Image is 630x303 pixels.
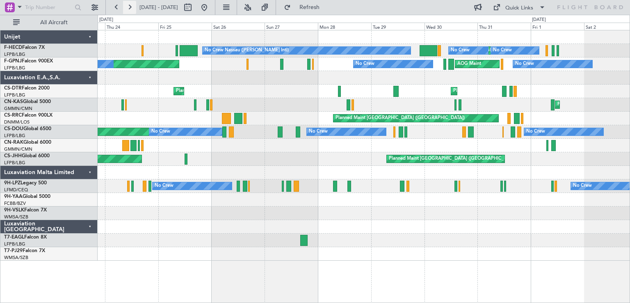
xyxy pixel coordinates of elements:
[9,16,89,29] button: All Aircraft
[4,208,24,213] span: 9H-VSLK
[155,180,173,192] div: No Crew
[531,23,584,30] div: Fri 1
[4,86,22,91] span: CS-DTR
[4,146,32,152] a: GMMN/CMN
[4,241,25,247] a: LFPB/LBG
[4,208,47,213] a: 9H-VSLKFalcon 7X
[4,154,22,158] span: CS-JHH
[4,187,28,193] a: LFMD/CEQ
[573,180,592,192] div: No Crew
[526,126,545,138] div: No Crew
[4,119,30,125] a: DNMM/LOS
[451,44,470,57] div: No Crew
[4,126,23,131] span: CS-DOU
[4,59,22,64] span: F-GPNJ
[4,140,23,145] span: CN-RAK
[139,4,178,11] span: [DATE] - [DATE]
[176,85,295,97] div: Planned Maint [PERSON_NAME] ([GEOGRAPHIC_DATA])
[21,20,87,25] span: All Aircraft
[25,1,72,14] input: Trip Number
[4,235,24,240] span: T7-EAGL
[4,248,45,253] a: T7-PJ29Falcon 7X
[4,92,25,98] a: LFPB/LBG
[4,255,28,261] a: WMSA/SZB
[4,51,25,57] a: LFPB/LBG
[205,44,289,57] div: No Crew Nassau ([PERSON_NAME] Intl)
[99,16,113,23] div: [DATE]
[489,1,550,14] button: Quick Links
[4,99,51,104] a: CN-KASGlobal 5000
[4,86,50,91] a: CS-DTRFalcon 2000
[425,23,478,30] div: Wed 30
[4,113,22,118] span: CS-RRC
[4,45,22,50] span: F-HECD
[151,126,170,138] div: No Crew
[212,23,265,30] div: Sat 26
[4,200,26,207] a: FCBB/BZV
[4,99,23,104] span: CN-KAS
[318,23,371,30] div: Mon 28
[309,126,328,138] div: No Crew
[4,160,25,166] a: LFPB/LBG
[457,58,481,70] div: AOG Maint
[4,181,47,186] a: 9H-LPZLegacy 500
[4,65,25,71] a: LFPB/LBG
[4,133,25,139] a: LFPB/LBG
[4,181,21,186] span: 9H-LPZ
[280,1,329,14] button: Refresh
[4,113,52,118] a: CS-RRCFalcon 900LX
[4,59,53,64] a: F-GPNJFalcon 900EX
[4,194,50,199] a: 9H-YAAGlobal 5000
[158,23,212,30] div: Fri 25
[389,153,518,165] div: Planned Maint [GEOGRAPHIC_DATA] ([GEOGRAPHIC_DATA])
[336,112,465,124] div: Planned Maint [GEOGRAPHIC_DATA] ([GEOGRAPHIC_DATA])
[4,194,23,199] span: 9H-YAA
[515,58,534,70] div: No Crew
[4,140,51,145] a: CN-RAKGlobal 6000
[453,85,545,97] div: Planned Maint Nice ([GEOGRAPHIC_DATA])
[4,248,23,253] span: T7-PJ29
[493,44,512,57] div: No Crew
[4,214,28,220] a: WMSA/SZB
[477,23,531,30] div: Thu 31
[4,45,45,50] a: F-HECDFalcon 7X
[4,106,32,112] a: GMMN/CMN
[265,23,318,30] div: Sun 27
[4,235,47,240] a: T7-EAGLFalcon 8X
[105,23,158,30] div: Thu 24
[4,126,51,131] a: CS-DOUGlobal 6500
[505,4,533,12] div: Quick Links
[4,154,50,158] a: CS-JHHGlobal 6000
[532,16,546,23] div: [DATE]
[371,23,425,30] div: Tue 29
[356,58,374,70] div: No Crew
[292,5,327,10] span: Refresh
